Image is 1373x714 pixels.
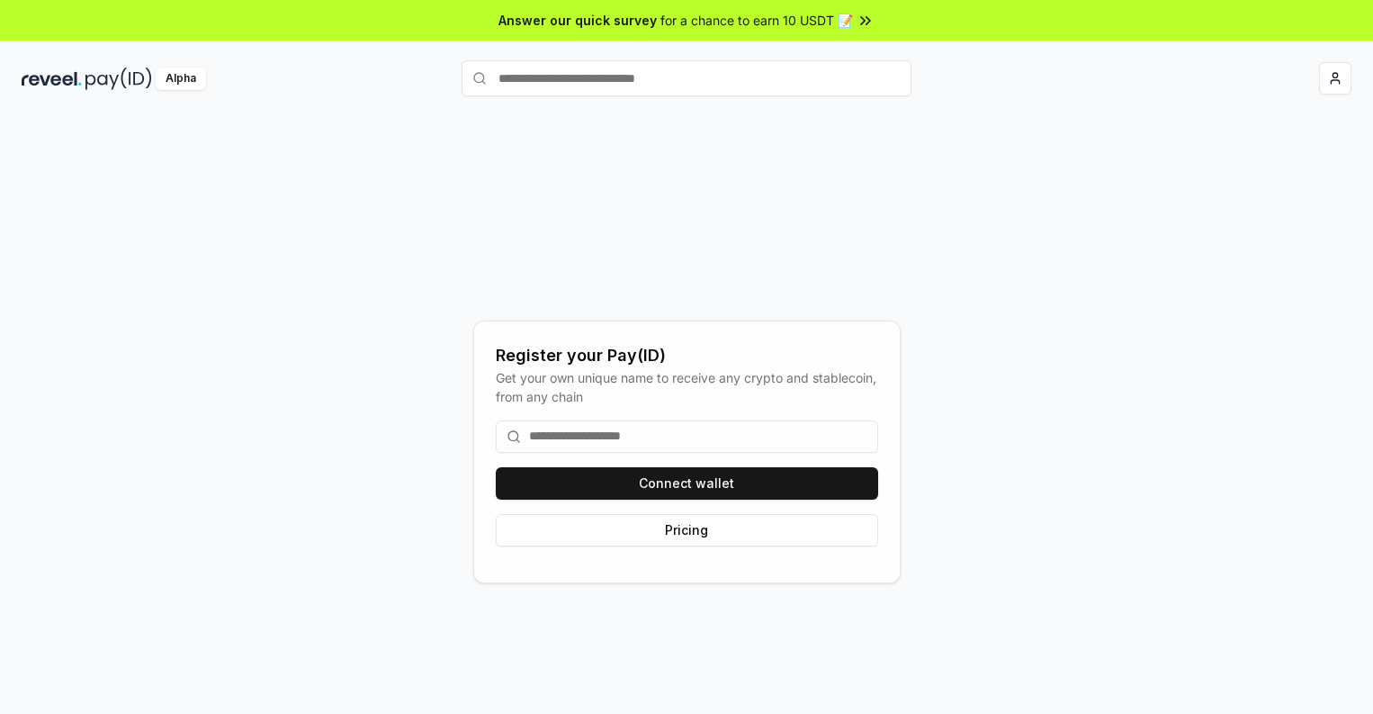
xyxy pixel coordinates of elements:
button: Connect wallet [496,467,878,500]
span: for a chance to earn 10 USDT 📝 [660,11,853,30]
span: Answer our quick survey [498,11,657,30]
div: Get your own unique name to receive any crypto and stablecoin, from any chain [496,368,878,406]
div: Alpha [156,68,206,90]
img: reveel_dark [22,68,82,90]
button: Pricing [496,514,878,547]
div: Register your Pay(ID) [496,343,878,368]
img: pay_id [85,68,152,90]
